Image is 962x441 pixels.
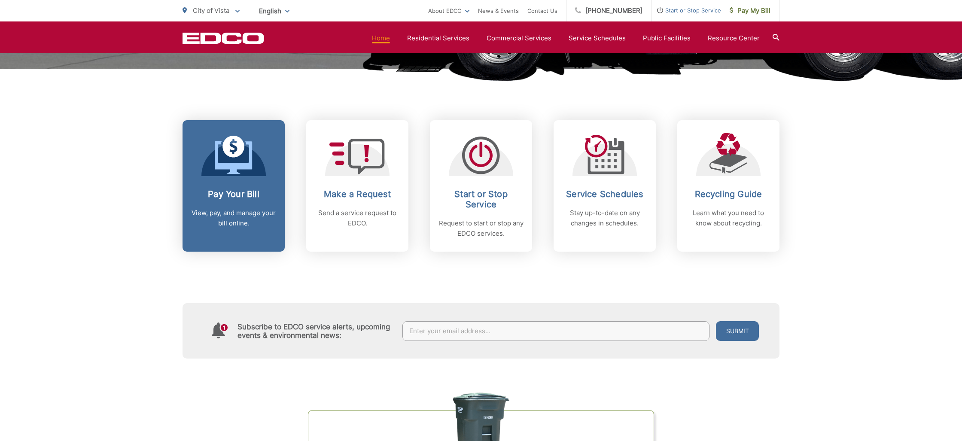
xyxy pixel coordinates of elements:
h4: Subscribe to EDCO service alerts, upcoming events & environmental news: [237,322,394,340]
input: Enter your email address... [402,321,710,341]
span: City of Vista [193,6,229,15]
a: Service Schedules Stay up-to-date on any changes in schedules. [554,120,656,252]
a: Residential Services [407,33,469,43]
h2: Recycling Guide [686,189,771,199]
a: About EDCO [428,6,469,16]
a: Service Schedules [569,33,626,43]
h2: Make a Request [315,189,400,199]
span: English [253,3,296,18]
a: Resource Center [708,33,760,43]
p: Request to start or stop any EDCO services. [438,218,524,239]
a: Commercial Services [487,33,551,43]
h2: Start or Stop Service [438,189,524,210]
a: Recycling Guide Learn what you need to know about recycling. [677,120,779,252]
a: News & Events [478,6,519,16]
span: Pay My Bill [730,6,770,16]
a: Contact Us [527,6,557,16]
a: Home [372,33,390,43]
a: EDCD logo. Return to the homepage. [183,32,264,44]
a: Make a Request Send a service request to EDCO. [306,120,408,252]
p: View, pay, and manage your bill online. [191,208,276,228]
a: Pay Your Bill View, pay, and manage your bill online. [183,120,285,252]
p: Learn what you need to know about recycling. [686,208,771,228]
button: Submit [716,321,759,341]
p: Send a service request to EDCO. [315,208,400,228]
a: Public Facilities [643,33,691,43]
h2: Service Schedules [562,189,647,199]
h2: Pay Your Bill [191,189,276,199]
p: Stay up-to-date on any changes in schedules. [562,208,647,228]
